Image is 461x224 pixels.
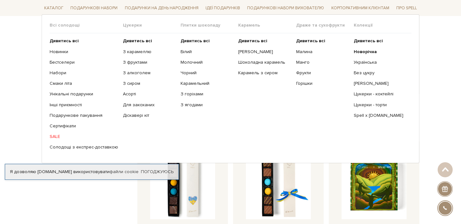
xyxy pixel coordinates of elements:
[50,134,118,140] a: SALE
[238,38,267,44] b: Дивитись всі
[50,38,118,44] a: Дивитись всі
[50,144,118,150] a: Солодощі з експрес-доставкою
[123,22,181,28] span: Цукерки
[123,81,176,86] a: З сиром
[123,102,176,108] a: Для закоханих
[181,38,233,44] a: Дивитись всі
[354,60,407,65] a: Українська
[354,38,407,44] a: Дивитись всі
[354,49,407,54] a: Новорічна
[181,38,210,44] b: Дивитись всі
[238,49,291,54] a: [PERSON_NAME]
[50,91,118,97] a: Унікальні подарунки
[181,22,238,28] span: Плитки шоколаду
[296,60,349,65] a: Манго
[354,49,377,54] b: Новорічна
[238,22,296,28] span: Карамель
[42,14,419,163] div: Каталог
[123,49,176,54] a: З карамеллю
[181,60,233,65] a: Молочний
[296,22,354,28] span: Драже та сухофрукти
[123,60,176,65] a: З фруктами
[203,3,243,13] a: Ідеї подарунків
[181,102,233,108] a: З ягодами
[50,38,79,44] b: Дивитись всі
[354,70,407,76] a: Без цукру
[354,38,383,44] b: Дивитись всі
[238,60,291,65] a: Шоколадна карамель
[245,3,327,13] a: Подарункові набори вихователю
[394,3,419,13] a: Про Spell
[354,113,407,118] a: Spell x [DOMAIN_NAME]
[50,70,118,76] a: Набори
[141,169,174,175] a: Погоджуюсь
[329,3,392,13] a: Корпоративним клієнтам
[68,3,120,13] a: Подарункові набори
[123,38,152,44] b: Дивитись всі
[181,49,233,54] a: Білий
[50,60,118,65] a: Бестселери
[5,169,179,175] div: Я дозволяю [DOMAIN_NAME] використовувати
[238,38,291,44] a: Дивитись всі
[50,123,118,129] a: Сертифікати
[181,91,233,97] a: З горіхами
[354,91,407,97] a: Цукерки - коктейлі
[296,81,349,86] a: Горішки
[42,3,66,13] a: Каталог
[50,113,118,118] a: Подарункове пакування
[50,81,118,86] a: Смаки літа
[296,70,349,76] a: Фрукти
[123,113,176,118] a: Діскавері кіт
[354,22,411,28] span: Колекції
[296,38,349,44] a: Дивитись всі
[50,102,118,108] a: Інші приємності
[181,81,233,86] a: Карамельний
[122,3,201,13] a: Подарунки на День народження
[181,70,233,76] a: Чорний
[296,49,349,54] a: Малина
[123,70,176,76] a: З алкоголем
[354,102,407,108] a: Цукерки - торти
[50,22,123,28] span: Всі солодощі
[238,70,291,76] a: Карамель з сиром
[123,38,176,44] a: Дивитись всі
[296,38,325,44] b: Дивитись всі
[109,169,139,174] a: файли cookie
[354,81,407,86] a: [PERSON_NAME]
[50,49,118,54] a: Новинки
[123,91,176,97] a: Асорті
